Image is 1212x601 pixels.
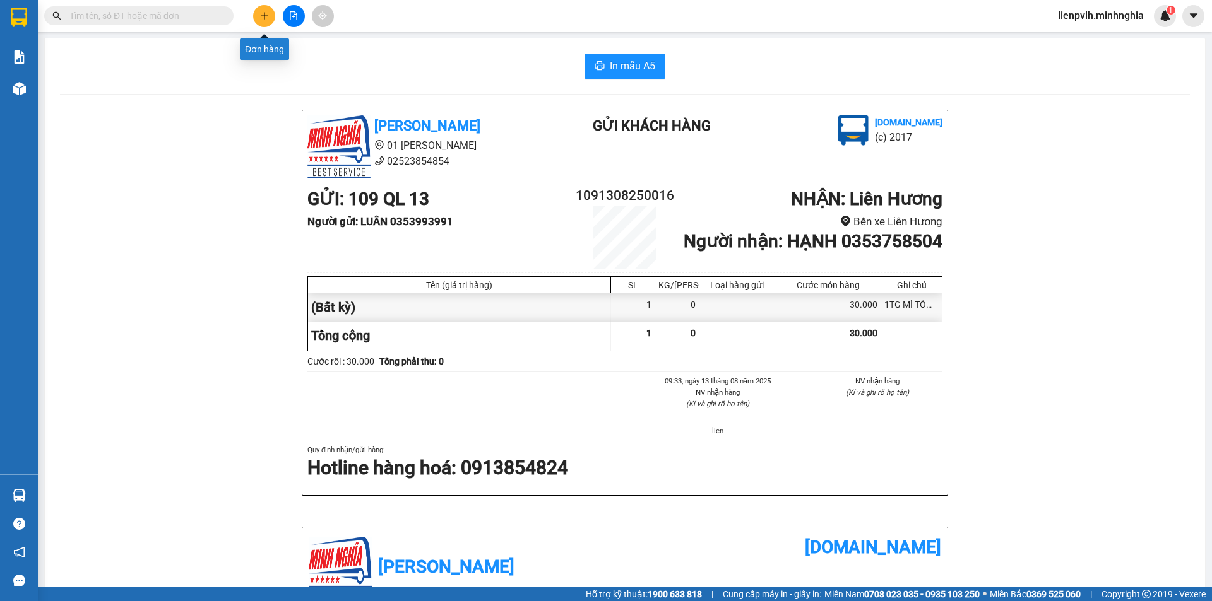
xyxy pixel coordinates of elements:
li: 02523854854 [307,153,542,169]
img: warehouse-icon [13,82,26,95]
span: plus [260,11,269,20]
input: Tìm tên, số ĐT hoặc mã đơn [69,9,218,23]
span: 0 [691,328,696,338]
span: environment [840,216,851,226]
b: Người nhận : HẠNH 0353758504 [684,231,942,252]
b: [DOMAIN_NAME] [805,537,941,557]
span: Hỗ trợ kỹ thuật: [586,587,702,601]
b: [PERSON_NAME] [73,8,179,24]
span: Miền Bắc [990,587,1081,601]
img: solution-icon [13,50,26,64]
button: printerIn mẫu A5 [585,54,665,79]
span: environment [73,30,83,40]
div: 30.000 [775,293,881,322]
div: (Bất kỳ) [308,293,611,322]
button: aim [312,5,334,27]
button: plus [253,5,275,27]
span: Miền Nam [824,587,980,601]
div: 0 [655,293,699,322]
img: logo.jpg [838,115,869,146]
span: question-circle [13,518,25,530]
span: lienpvlh.minhnghia [1048,8,1154,23]
span: phone [73,46,83,56]
span: Tổng cộng [311,328,370,343]
sup: 1 [1167,6,1175,15]
div: Cước rồi : 30.000 [307,354,374,368]
span: copyright [1142,590,1151,598]
strong: 0708 023 035 - 0935 103 250 [864,589,980,599]
img: logo.jpg [307,115,371,178]
span: In mẫu A5 [610,58,655,74]
b: GỬI : 109 QL 13 [307,189,429,209]
li: lien [653,425,783,436]
span: phone [374,156,384,166]
li: (c) 2017 [875,129,942,145]
span: environment [374,140,384,150]
span: 1 [1168,6,1173,15]
div: 1 [611,293,655,322]
b: Người gửi : LUÂN 0353993991 [307,215,453,228]
span: file-add [289,11,298,20]
div: Loại hàng gửi [703,280,771,290]
img: warehouse-icon [13,489,26,502]
div: Đơn hàng [240,38,289,60]
div: 1TG MÌ TÔM CÓ BỊ TRẮNG ỚT [881,293,942,322]
i: (Kí và ghi rõ họ tên) [686,399,749,408]
img: logo.jpg [6,6,69,69]
b: [PERSON_NAME] [374,118,480,134]
span: caret-down [1188,10,1199,21]
b: [PERSON_NAME] [378,556,514,577]
span: | [1090,587,1092,601]
span: message [13,575,25,586]
strong: 0369 525 060 [1026,589,1081,599]
li: 09:33, ngày 13 tháng 08 năm 2025 [653,375,783,387]
span: search [52,11,61,20]
span: | [711,587,713,601]
img: logo.jpg [309,537,372,600]
img: logo-vxr [11,8,27,27]
li: Bến xe Liên Hương [678,213,942,230]
b: GỬI : 109 QL 13 [6,79,128,100]
b: Gửi khách hàng [593,118,711,134]
span: notification [13,546,25,558]
div: Quy định nhận/gửi hàng : [307,444,942,481]
b: NHẬN : Liên Hương [791,189,942,209]
h2: 1091308250016 [572,185,678,206]
b: [DOMAIN_NAME] [875,117,942,127]
button: file-add [283,5,305,27]
li: 01 [PERSON_NAME] [307,137,542,153]
div: SL [614,280,651,290]
div: Tên (giá trị hàng) [311,280,607,290]
i: (Kí và ghi rõ họ tên) [846,388,909,397]
span: printer [595,61,605,73]
span: aim [318,11,327,20]
span: 1 [646,328,651,338]
div: Ghi chú [884,280,939,290]
li: NV nhận hàng [653,387,783,398]
span: 30.000 [850,328,877,338]
div: Cước món hàng [778,280,877,290]
span: ⚪️ [983,592,987,597]
b: Tổng phải thu: 0 [379,356,444,366]
strong: 1900 633 818 [648,589,702,599]
div: KG/[PERSON_NAME] [658,280,696,290]
span: Cung cấp máy in - giấy in: [723,587,821,601]
li: NV nhận hàng [813,375,943,387]
li: 02523854854 [6,44,241,59]
img: icon-new-feature [1160,10,1171,21]
button: caret-down [1182,5,1204,27]
strong: Hotline hàng hoá: 0913854824 [307,457,568,479]
li: 01 [PERSON_NAME] [6,28,241,44]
